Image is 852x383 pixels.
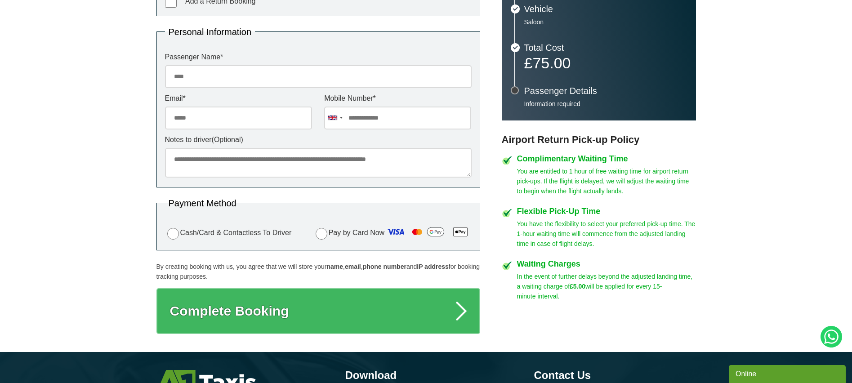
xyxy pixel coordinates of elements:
strong: £5.00 [570,283,585,290]
h3: Download [345,370,507,381]
p: £ [524,57,687,69]
h3: Vehicle [524,4,687,13]
h3: Airport Return Pick-up Policy [502,134,696,146]
strong: name [326,263,343,270]
h3: Passenger Details [524,86,687,95]
p: You are entitled to 1 hour of free waiting time for airport return pick-ups. If the flight is del... [517,166,696,196]
button: Complete Booking [156,288,480,334]
strong: IP address [417,263,449,270]
p: By creating booking with us, you agree that we will store your , , and for booking tracking purpo... [156,262,480,281]
p: You have the flexibility to select your preferred pick-up time. The 1-hour waiting time will comm... [517,219,696,249]
span: 75.00 [532,54,571,71]
label: Email [165,95,312,102]
iframe: chat widget [729,363,848,383]
h4: Flexible Pick-Up Time [517,207,696,215]
h3: Total Cost [524,43,687,52]
h4: Complimentary Waiting Time [517,155,696,163]
label: Pay by Card Now [313,225,472,242]
p: Saloon [524,18,687,26]
label: Mobile Number [324,95,471,102]
h3: Contact Us [534,370,696,381]
strong: email [345,263,361,270]
legend: Personal Information [165,27,255,36]
label: Passenger Name [165,53,472,61]
p: In the event of further delays beyond the adjusted landing time, a waiting charge of will be appl... [517,272,696,301]
div: United Kingdom: +44 [325,107,345,129]
h4: Waiting Charges [517,260,696,268]
span: (Optional) [212,136,243,143]
p: Information required [524,100,687,108]
label: Notes to driver [165,136,472,143]
input: Cash/Card & Contactless To Driver [167,228,179,240]
input: Pay by Card Now [316,228,327,240]
label: Cash/Card & Contactless To Driver [165,227,292,240]
legend: Payment Method [165,199,240,208]
strong: phone number [363,263,406,270]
